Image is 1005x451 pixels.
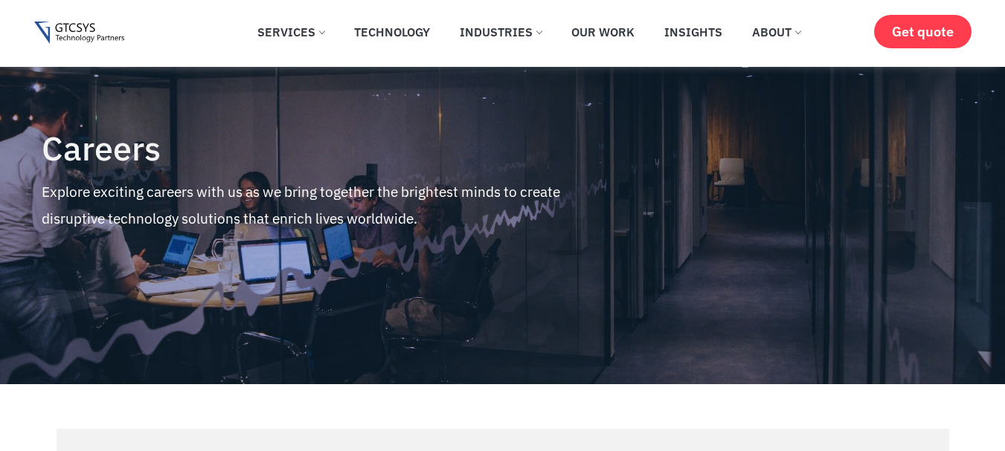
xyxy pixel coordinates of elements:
a: Our Work [560,16,646,48]
a: Technology [343,16,441,48]
span: Get quote [892,24,954,39]
a: About [741,16,812,48]
p: Explore exciting careers with us as we bring together the brightest minds to create disruptive te... [42,178,613,232]
a: Get quote [874,15,972,48]
a: Services [246,16,335,48]
a: Industries [449,16,553,48]
h4: Careers [42,130,613,167]
a: Insights [653,16,733,48]
img: Gtcsys logo [34,22,124,45]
